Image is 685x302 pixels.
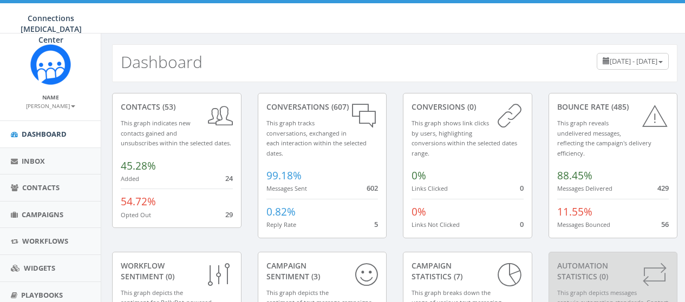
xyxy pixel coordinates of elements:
[557,169,592,183] span: 88.45%
[121,53,203,71] h2: Dashboard
[329,102,349,112] span: (607)
[121,175,139,183] small: Added
[121,102,233,112] div: contacts
[21,13,82,45] span: Connections [MEDICAL_DATA] Center
[657,183,669,193] span: 429
[661,219,669,229] span: 56
[225,210,233,219] span: 29
[266,260,379,282] div: Campaign Sentiment
[160,102,175,112] span: (53)
[557,102,669,112] div: Bounce Rate
[465,102,476,112] span: (0)
[452,271,462,281] span: (7)
[121,119,231,147] small: This graph indicates new contacts gained and unsubscribes within the selected dates.
[412,169,426,183] span: 0%
[121,194,156,209] span: 54.72%
[26,100,75,110] a: [PERSON_NAME]
[266,220,296,229] small: Reply Rate
[597,271,608,281] span: (0)
[266,119,367,157] small: This graph tracks conversations, exchanged in each interaction within the selected dates.
[367,183,378,193] span: 602
[309,271,320,281] span: (3)
[24,263,55,273] span: Widgets
[266,169,302,183] span: 99.18%
[30,44,71,85] img: Rally_Corp_Icon.png
[266,184,307,192] small: Messages Sent
[22,129,67,139] span: Dashboard
[164,271,174,281] span: (0)
[22,183,60,192] span: Contacts
[22,156,45,166] span: Inbox
[26,102,75,110] small: [PERSON_NAME]
[412,184,448,192] small: Links Clicked
[557,184,612,192] small: Messages Delivered
[609,102,629,112] span: (485)
[22,236,68,246] span: Workflows
[412,220,460,229] small: Links Not Clicked
[225,173,233,183] span: 24
[121,211,151,219] small: Opted Out
[21,290,63,300] span: Playbooks
[266,205,296,219] span: 0.82%
[266,102,379,112] div: conversations
[42,93,59,101] small: Name
[520,219,524,229] span: 0
[557,260,669,282] div: Automation Statistics
[412,205,426,219] span: 0%
[557,205,592,219] span: 11.55%
[412,119,517,157] small: This graph shows link clicks by users, highlighting conversions within the selected dates range.
[121,260,233,282] div: Workflow Sentiment
[22,210,63,219] span: Campaigns
[520,183,524,193] span: 0
[412,102,524,112] div: conversions
[610,56,657,66] span: [DATE] - [DATE]
[121,159,156,173] span: 45.28%
[557,220,610,229] small: Messages Bounced
[557,119,651,157] small: This graph reveals undelivered messages, reflecting the campaign's delivery efficiency.
[412,260,524,282] div: Campaign Statistics
[374,219,378,229] span: 5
